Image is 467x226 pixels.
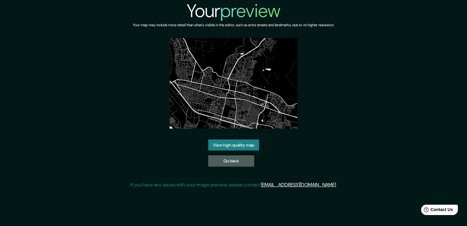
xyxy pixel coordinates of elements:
p: If you have any issues with your image preview, please contact . [130,181,337,189]
h6: Your map may include more detail than what's visible in the editor, such as extra streets and lan... [133,22,334,28]
img: created-map-preview [170,38,297,129]
a: [EMAIL_ADDRESS][DOMAIN_NAME] [261,182,336,188]
iframe: Help widget launcher [413,202,460,219]
a: Go back [208,155,254,167]
a: View high quality map [208,139,259,151]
